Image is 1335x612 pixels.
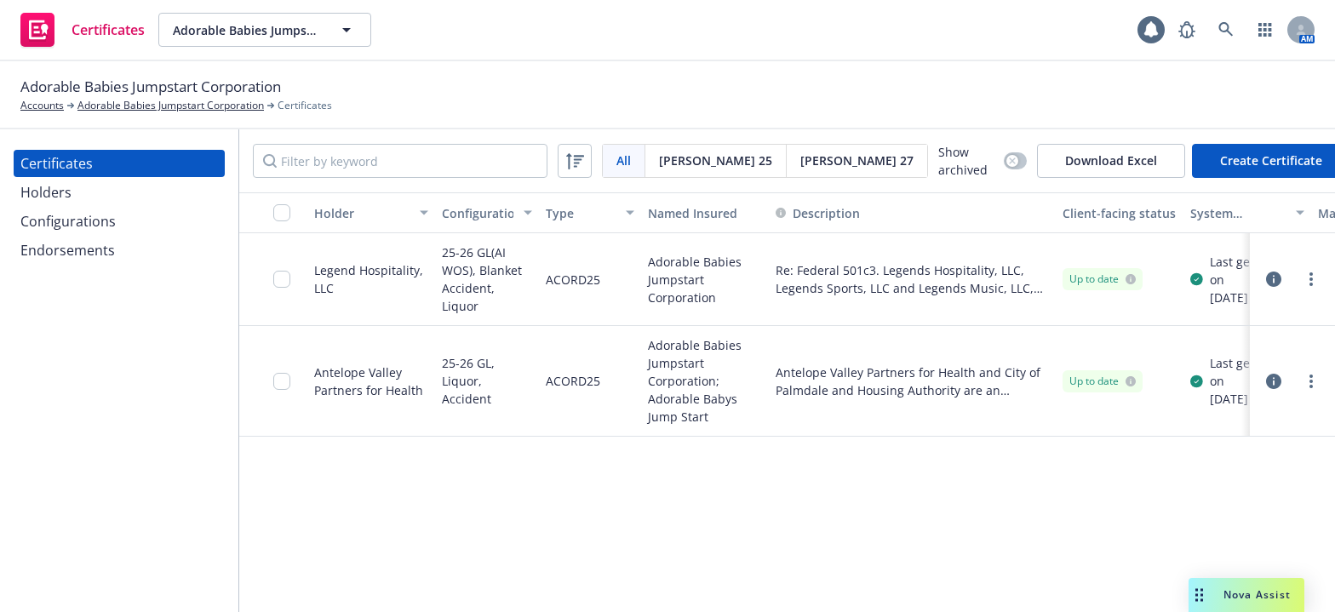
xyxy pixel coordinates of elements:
div: ACORD25 [546,243,600,315]
span: Nova Assist [1223,587,1291,602]
span: [PERSON_NAME] 27 [800,152,914,169]
div: Named Insured [648,204,762,222]
button: Nova Assist [1189,578,1304,612]
button: Description [776,204,860,222]
a: Report a Bug [1170,13,1204,47]
div: 25-26 GL(AI WOS), Blanket Accident, Liquor [442,243,532,315]
input: Select all [273,204,290,221]
button: System certificate last generated [1183,192,1311,233]
input: Filter by keyword [253,144,547,178]
a: Holders [14,179,225,206]
div: Holders [20,179,72,206]
a: Certificates [14,6,152,54]
div: Up to date [1069,272,1136,287]
button: Named Insured [641,192,769,233]
a: more [1301,371,1321,392]
a: more [1301,269,1321,289]
div: Antelope Valley Partners for Health [314,363,428,399]
button: Type [539,192,641,233]
div: Holder [314,204,410,222]
div: Adorable Babies Jumpstart Corporation; Adorable Babys Jump Start [641,326,769,437]
button: Configuration [435,192,539,233]
div: [DATE] 2:17 PM [1210,289,1304,306]
div: Up to date [1069,374,1136,389]
span: Adorable Babies Jumpstart Corporation [173,21,320,39]
div: Endorsements [20,237,115,264]
span: Certificates [278,98,332,113]
span: [PERSON_NAME] 25 [659,152,772,169]
a: Adorable Babies Jumpstart Corporation [77,98,264,113]
div: 25-26 GL, Liquor, Accident [442,336,532,426]
div: [DATE] 2:17 PM [1210,390,1304,408]
div: System certificate last generated [1190,204,1286,222]
span: Certificates [72,23,145,37]
a: Search [1209,13,1243,47]
div: Drag to move [1189,578,1210,612]
button: Adorable Babies Jumpstart Corporation [158,13,371,47]
button: Download Excel [1037,144,1185,178]
button: Client-facing status [1056,192,1183,233]
div: Configurations [20,208,116,235]
input: Toggle Row Selected [273,271,290,288]
input: Toggle Row Selected [273,373,290,390]
div: Legend Hospitality, LLC [314,261,428,297]
div: Adorable Babies Jumpstart Corporation [641,233,769,326]
span: All [616,152,631,169]
div: ACORD25 [546,336,600,426]
button: Antelope Valley Partners for Health and City of Palmdale and Housing Authority are an additional ... [776,363,1049,399]
a: Configurations [14,208,225,235]
button: Re: Federal 501c3. Legends Hospitality, LLC, Legends Sports, LLC and Legends Music, LLC, and the ... [776,261,1049,297]
button: Holder [307,192,435,233]
a: Switch app [1248,13,1282,47]
div: Last generated on [1210,354,1304,390]
div: Client-facing status [1063,204,1177,222]
a: Accounts [20,98,64,113]
div: Last generated on [1210,253,1304,289]
span: Show archived [938,143,997,179]
div: Configuration [442,204,513,222]
a: Endorsements [14,237,225,264]
a: Certificates [14,150,225,177]
div: Type [546,204,616,222]
span: Adorable Babies Jumpstart Corporation [20,76,281,98]
div: Certificates [20,150,93,177]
